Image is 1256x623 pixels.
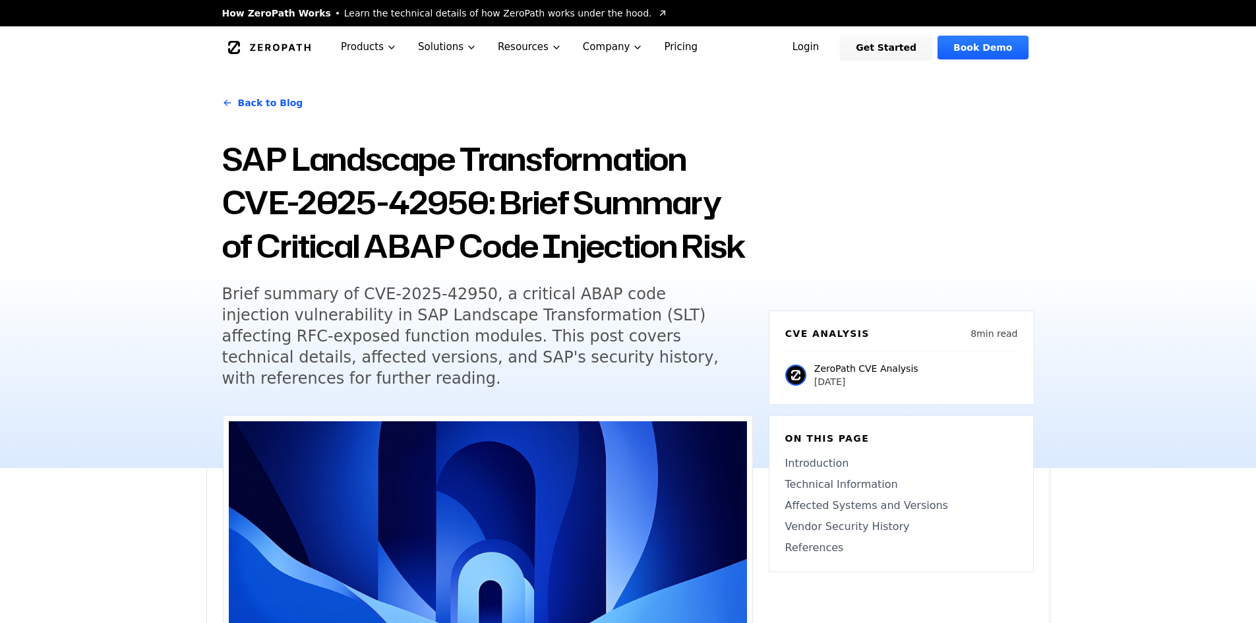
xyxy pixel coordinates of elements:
button: Resources [487,26,572,68]
button: Products [330,26,407,68]
a: Get Started [840,36,932,59]
a: Technical Information [785,477,1017,492]
h5: Brief summary of CVE-2025-42950, a critical ABAP code injection vulnerability in SAP Landscape Tr... [222,283,729,389]
button: Solutions [407,26,487,68]
p: [DATE] [814,375,918,388]
img: ZeroPath CVE Analysis [785,365,806,386]
p: ZeroPath CVE Analysis [814,362,918,375]
a: Back to Blog [222,84,303,121]
span: How ZeroPath Works [222,7,331,20]
h6: On this page [785,432,1017,445]
a: Introduction [785,456,1017,471]
a: References [785,540,1017,556]
span: Learn the technical details of how ZeroPath works under the hood. [344,7,652,20]
a: How ZeroPath WorksLearn the technical details of how ZeroPath works under the hood. [222,7,668,20]
a: Vendor Security History [785,519,1017,535]
a: Book Demo [938,36,1028,59]
a: Login [777,36,835,59]
button: Company [572,26,654,68]
a: Affected Systems and Versions [785,498,1017,514]
p: 8 min read [971,327,1017,340]
nav: Global [206,26,1050,68]
h1: SAP Landscape Transformation CVE-2025-42950: Brief Summary of Critical ABAP Code Injection Risk [222,137,753,268]
a: Pricing [653,26,708,68]
h6: CVE Analysis [785,327,870,340]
